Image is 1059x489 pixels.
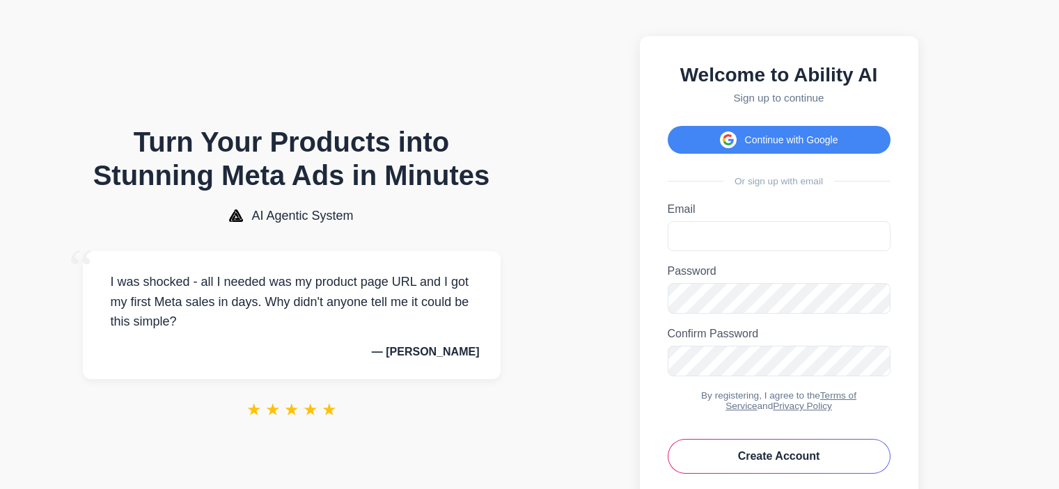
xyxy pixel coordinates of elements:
p: — [PERSON_NAME] [104,346,480,358]
button: Create Account [668,439,891,474]
span: ★ [303,400,318,419]
button: Continue with Google [668,126,891,154]
span: ★ [322,400,337,419]
label: Email [668,203,891,216]
label: Password [668,265,891,278]
p: I was shocked - all I needed was my product page URL and I got my first Meta sales in days. Why d... [104,272,480,332]
img: AI Agentic System Logo [229,209,243,222]
span: ★ [265,400,281,419]
span: ★ [284,400,299,419]
p: Sign up to continue [668,92,891,104]
h1: Turn Your Products into Stunning Meta Ads in Minutes [83,125,501,192]
span: ★ [246,400,262,419]
span: AI Agentic System [251,209,353,223]
a: Terms of Service [725,390,856,411]
div: By registering, I agree to the and [668,390,891,411]
a: Privacy Policy [773,401,832,411]
div: Or sign up with email [668,176,891,186]
span: “ [69,237,94,300]
h2: Welcome to Ability AI [668,64,891,86]
label: Confirm Password [668,328,891,340]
